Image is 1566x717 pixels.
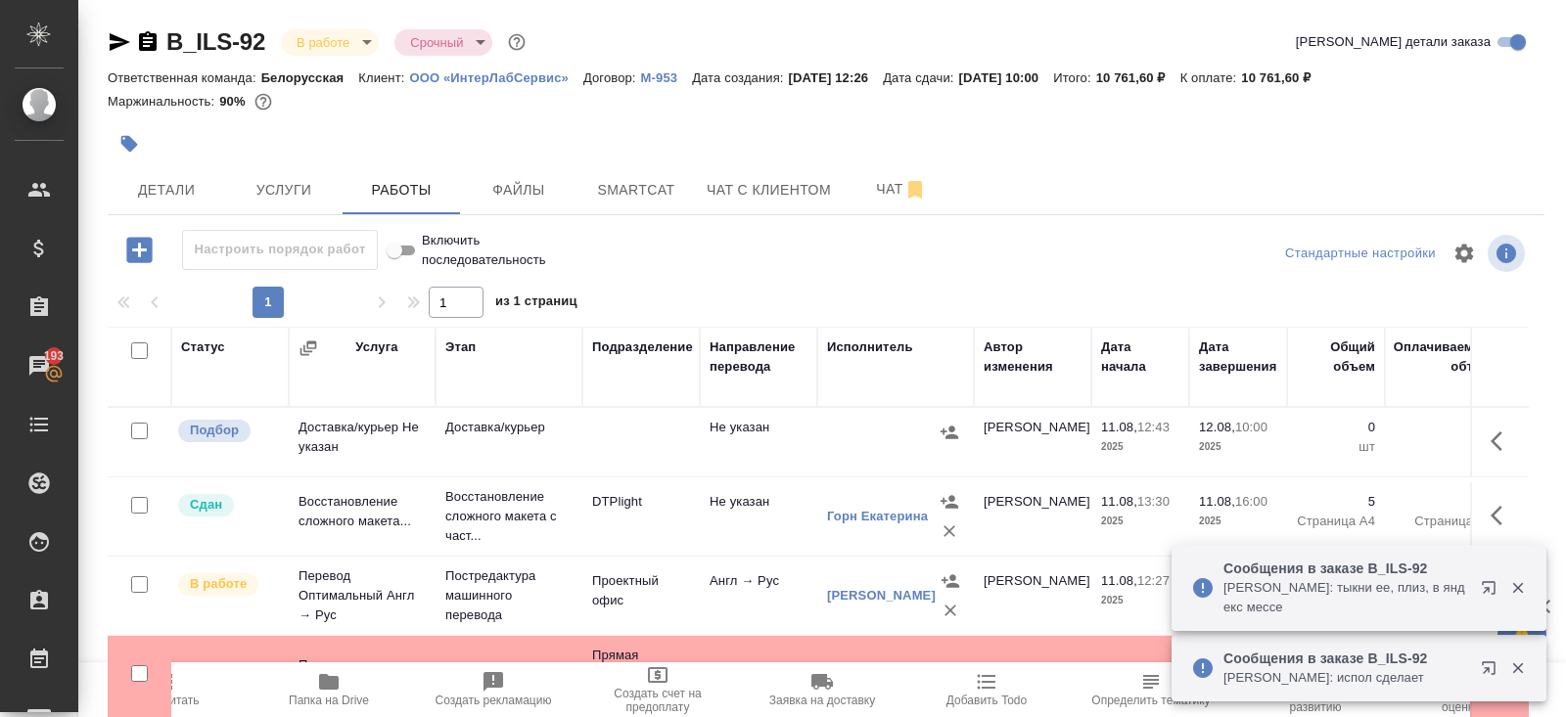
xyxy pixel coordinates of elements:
[504,29,530,55] button: Доп статусы указывают на важность/срочность заказа
[1096,70,1180,85] p: 10 761,60 ₽
[1479,492,1526,539] button: Здесь прячутся важные кнопки
[1297,492,1375,512] p: 5
[641,68,693,85] a: М-953
[1395,437,1493,457] p: шт
[445,487,573,546] p: Восстановление сложного макета с част...
[1235,420,1267,434] p: 10:00
[692,70,788,85] p: Дата создания:
[1101,512,1179,531] p: 2025
[355,337,397,357] div: Услуга
[289,557,436,635] td: Перевод Оптимальный Англ → Рус
[707,178,831,202] span: Чат с клиентом
[1069,662,1233,717] button: Определить тематику
[974,561,1091,630] td: [PERSON_NAME]
[883,70,958,85] p: Дата сдачи:
[495,290,577,318] span: из 1 страниц
[1297,418,1375,437] p: 0
[1101,437,1179,457] p: 2025
[108,122,151,165] button: Добавить тэг
[1296,32,1491,52] span: [PERSON_NAME] детали заказа
[82,662,247,717] button: Пересчитать
[1101,591,1179,610] p: 2025
[5,341,73,390] a: 193
[935,487,964,516] button: Назначить
[1223,559,1468,578] p: Сообщения в заказе B_ILS-92
[700,408,817,476] td: Не указан
[32,346,76,366] span: 193
[176,660,279,687] div: Можно подбирать исполнителей
[1091,694,1210,707] span: Определить тематику
[404,34,469,51] button: Срочный
[1395,492,1493,512] p: 5
[1199,337,1277,377] div: Дата завершения
[1297,512,1375,531] p: Страница А4
[219,94,250,109] p: 90%
[1137,420,1170,434] p: 12:43
[710,337,807,377] div: Направление перевода
[592,337,693,357] div: Подразделение
[700,561,817,630] td: Англ → Рус
[190,421,239,440] p: Подбор
[589,178,683,202] span: Smartcat
[1223,668,1468,688] p: [PERSON_NAME]: испол сделает
[974,482,1091,551] td: [PERSON_NAME]
[827,588,936,603] a: [PERSON_NAME]
[247,662,411,717] button: Папка на Drive
[582,482,700,551] td: DTPlight
[354,178,448,202] span: Работы
[1394,337,1493,377] div: Оплачиваемый объем
[1199,420,1235,434] p: 12.08,
[1469,568,1516,615] button: Открыть в новой вкладке
[108,30,131,54] button: Скопировать ссылку для ЯМессенджера
[136,30,160,54] button: Скопировать ссылку
[582,561,700,630] td: Проектный офис
[576,662,740,717] button: Создать счет на предоплату
[641,70,693,85] p: М-953
[281,29,379,56] div: В работе
[1395,418,1493,437] p: 0
[472,178,566,202] span: Файлы
[935,516,964,546] button: Удалить
[769,694,875,707] span: Заявка на доставку
[261,70,359,85] p: Белорусская
[903,178,927,202] svg: Отписаться
[1101,337,1179,377] div: Дата начала
[409,70,582,85] p: ООО «ИнтерЛабСервис»
[1199,512,1277,531] p: 2025
[1488,235,1529,272] span: Посмотреть информацию
[119,178,213,202] span: Детали
[1479,418,1526,465] button: Здесь прячутся важные кнопки
[959,70,1054,85] p: [DATE] 10:00
[946,694,1027,707] span: Добавить Todo
[740,662,904,717] button: Заявка на доставку
[1180,70,1242,85] p: К оплате:
[1297,337,1375,377] div: Общий объем
[1199,437,1277,457] p: 2025
[289,482,436,551] td: Восстановление сложного макета...
[1469,649,1516,695] button: Открыть в новой вкладке
[445,337,476,357] div: Этап
[904,662,1069,717] button: Добавить Todo
[1297,437,1375,457] p: шт
[974,408,1091,476] td: [PERSON_NAME]
[251,89,276,114] button: 366.25 UAH; 205.00 RUB;
[181,337,225,357] div: Статус
[445,418,573,437] p: Доставка/курьер
[176,571,279,598] div: Исполнитель выполняет работу
[1235,494,1267,509] p: 16:00
[587,687,728,714] span: Создать счет на предоплату
[1280,239,1441,269] div: split button
[176,492,279,518] div: Менеджер проверил работу исполнителя, передает ее на следующий этап
[291,34,355,51] button: В работе
[1441,230,1488,277] span: Настроить таблицу
[827,337,913,357] div: Исполнитель
[299,338,318,358] button: Сгруппировать
[1137,573,1170,588] p: 12:27
[289,694,369,707] span: Папка на Drive
[289,408,436,476] td: Доставка/курьер Не указан
[166,28,265,55] a: B_ILS-92
[422,231,564,270] span: Включить последовательность
[935,418,964,447] button: Назначить
[394,29,492,56] div: В работе
[935,660,964,690] button: Назначить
